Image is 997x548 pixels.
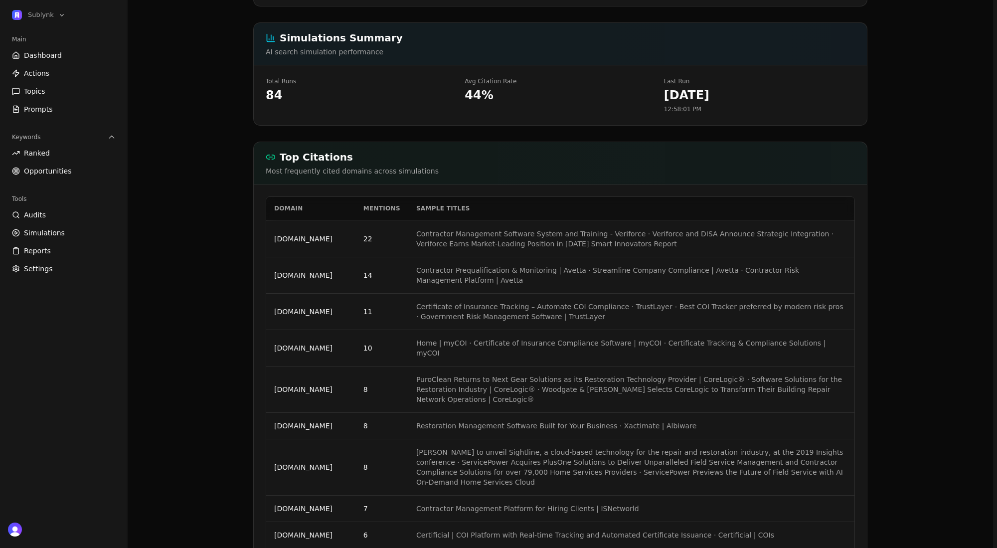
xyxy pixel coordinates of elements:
[266,47,855,57] p: AI search simulation performance
[408,257,854,294] td: Contractor Prequalification & Monitoring | Avetta · Streamline Company Compliance | Avetta · Cont...
[355,496,408,522] td: 7
[8,8,70,22] button: Open organization switcher
[408,366,854,413] td: PuroClean Returns to Next Gear Solutions as its Restoration Technology Provider | CoreLogic® · So...
[8,523,22,537] img: 's logo
[266,221,355,257] td: [DOMAIN_NAME]
[266,166,855,176] p: Most frequently cited domains across simulations
[266,257,355,294] td: [DOMAIN_NAME]
[465,77,656,85] div: Avg Citation Rate
[355,366,408,413] td: 8
[8,129,120,145] button: Keywords
[8,163,120,179] a: Opportunities
[8,523,22,537] button: Open user button
[24,264,52,274] span: Settings
[24,228,65,238] span: Simulations
[8,31,120,47] div: Main
[8,243,120,259] a: Reports
[24,86,45,96] span: Topics
[266,496,355,522] td: [DOMAIN_NAME]
[355,257,408,294] td: 14
[24,148,50,158] span: Ranked
[408,413,854,439] td: Restoration Management Software Built for Your Business · Xactimate | Albiware
[24,166,72,176] span: Opportunities
[408,294,854,330] td: Certificate of Insurance Tracking – Automate COI Compliance · TrustLayer - Best COI Tracker prefe...
[465,87,656,103] div: 44 %
[266,294,355,330] td: [DOMAIN_NAME]
[12,10,22,20] img: Sublynk
[8,65,120,81] a: Actions
[355,221,408,257] td: 22
[266,31,855,45] h2: Simulations Summary
[266,366,355,413] td: [DOMAIN_NAME]
[355,413,408,439] td: 8
[266,77,457,85] div: Total Runs
[8,225,120,241] a: Simulations
[266,87,457,103] div: 84
[408,197,854,221] th: Sample Titles
[8,261,120,277] a: Settings
[24,50,62,60] span: Dashboard
[266,413,355,439] td: [DOMAIN_NAME]
[8,83,120,99] a: Topics
[24,68,49,78] span: Actions
[24,210,46,220] span: Audits
[24,104,53,114] span: Prompts
[355,294,408,330] td: 11
[8,47,120,63] a: Dashboard
[8,207,120,223] a: Audits
[408,221,854,257] td: Contractor Management Software System and Training - Veriforce · Veriforce and DISA Announce Stra...
[355,330,408,366] td: 10
[408,330,854,366] td: Home | myCOI · Certificate of Insurance Compliance Software | myCOI · Certificate Tracking & Comp...
[664,87,855,103] div: [DATE]
[266,330,355,366] td: [DOMAIN_NAME]
[8,101,120,117] a: Prompts
[408,496,854,522] td: Contractor Management Platform for Hiring Clients | ISNetworld
[408,439,854,496] td: [PERSON_NAME] to unveil Sightline, a cloud-based technology for the repair and restoration indust...
[266,197,355,221] th: Domain
[664,77,855,85] div: Last Run
[28,10,54,19] span: Sublynk
[266,439,355,496] td: [DOMAIN_NAME]
[355,439,408,496] td: 8
[355,197,408,221] th: Mentions
[664,105,855,113] p: 12:58:01 PM
[266,150,855,164] h2: Top Citations
[8,145,120,161] a: Ranked
[24,246,51,256] span: Reports
[8,191,120,207] div: Tools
